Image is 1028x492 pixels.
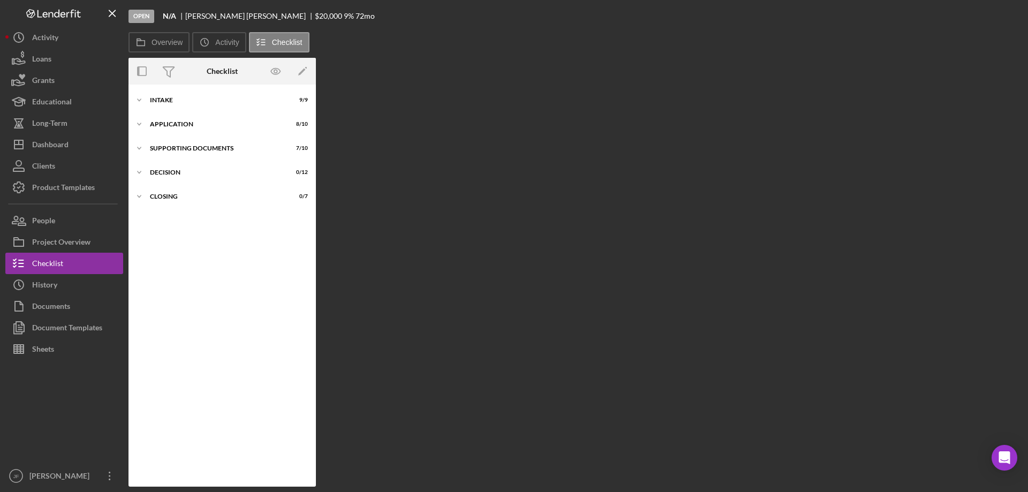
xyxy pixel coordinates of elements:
[5,112,123,134] button: Long-Term
[289,121,308,127] div: 8 / 10
[315,11,342,20] span: $20,000
[32,112,67,137] div: Long-Term
[32,274,57,298] div: History
[13,473,19,479] text: JF
[5,317,123,338] button: Document Templates
[5,134,123,155] button: Dashboard
[185,12,315,20] div: [PERSON_NAME] [PERSON_NAME]
[128,10,154,23] div: Open
[5,155,123,177] button: Clients
[289,193,308,200] div: 0 / 7
[289,145,308,152] div: 7 / 10
[992,445,1017,471] div: Open Intercom Messenger
[5,70,123,91] button: Grants
[215,38,239,47] label: Activity
[5,338,123,360] button: Sheets
[32,48,51,72] div: Loans
[192,32,246,52] button: Activity
[5,253,123,274] button: Checklist
[5,27,123,48] button: Activity
[32,210,55,234] div: People
[32,296,70,320] div: Documents
[27,465,96,489] div: [PERSON_NAME]
[272,38,303,47] label: Checklist
[32,155,55,179] div: Clients
[32,231,90,255] div: Project Overview
[289,169,308,176] div: 0 / 12
[5,231,123,253] button: Project Overview
[249,32,309,52] button: Checklist
[150,193,281,200] div: Closing
[356,12,375,20] div: 72 mo
[32,177,95,201] div: Product Templates
[207,67,238,75] div: Checklist
[152,38,183,47] label: Overview
[5,210,123,231] button: People
[150,169,281,176] div: Decision
[5,91,123,112] button: Educational
[5,296,123,317] button: Documents
[5,48,123,70] button: Loans
[32,134,69,158] div: Dashboard
[5,177,123,198] button: Product Templates
[344,12,354,20] div: 9 %
[163,12,176,20] b: N/A
[150,145,281,152] div: Supporting Documents
[32,253,63,277] div: Checklist
[128,32,190,52] button: Overview
[32,70,55,94] div: Grants
[150,121,281,127] div: Application
[150,97,281,103] div: Intake
[5,274,123,296] button: History
[32,317,102,341] div: Document Templates
[32,338,54,362] div: Sheets
[289,97,308,103] div: 9 / 9
[32,27,58,51] div: Activity
[32,91,72,115] div: Educational
[5,465,123,487] button: JF[PERSON_NAME]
